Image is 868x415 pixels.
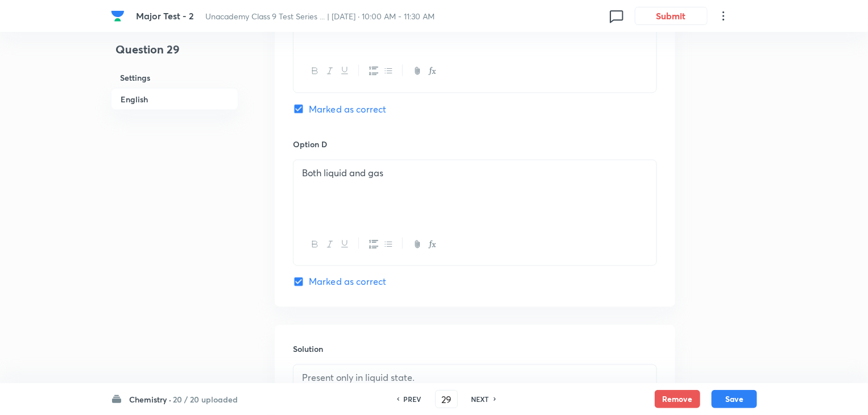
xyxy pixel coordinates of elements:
h6: 20 / 20 uploaded [173,393,238,405]
button: Submit [635,7,708,25]
button: Remove [655,390,700,408]
button: Save [712,390,757,408]
h6: English [111,88,238,110]
h6: Option D [293,139,657,151]
h6: PREV [404,394,421,404]
a: Company Logo [111,9,127,23]
p: Present only in liquid state. [302,372,648,385]
span: Marked as correct [309,275,387,289]
h6: NEXT [472,394,489,404]
h6: Settings [111,67,238,88]
span: Marked as correct [309,102,387,116]
span: Unacademy Class 9 Test Series ... | [DATE] · 10:00 AM - 11:30 AM [205,11,435,22]
h6: Solution [293,343,657,355]
h6: Chemistry · [129,393,171,405]
h4: Question 29 [111,41,238,67]
img: Company Logo [111,9,125,23]
span: Major Test - 2 [136,10,194,22]
p: Both liquid and gas [302,167,648,180]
